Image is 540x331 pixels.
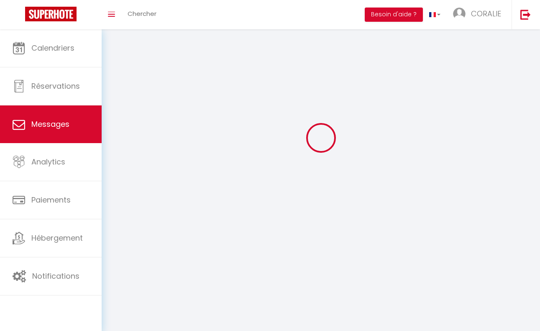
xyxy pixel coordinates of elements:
[31,195,71,205] span: Paiements
[31,43,74,53] span: Calendriers
[32,271,79,281] span: Notifications
[31,81,80,91] span: Réservations
[31,119,69,129] span: Messages
[31,233,83,243] span: Hébergement
[453,8,466,20] img: ...
[31,157,65,167] span: Analytics
[520,9,531,20] img: logout
[25,7,77,21] img: Super Booking
[365,8,423,22] button: Besoin d'aide ?
[128,9,156,18] span: Chercher
[471,8,501,19] span: CORALIE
